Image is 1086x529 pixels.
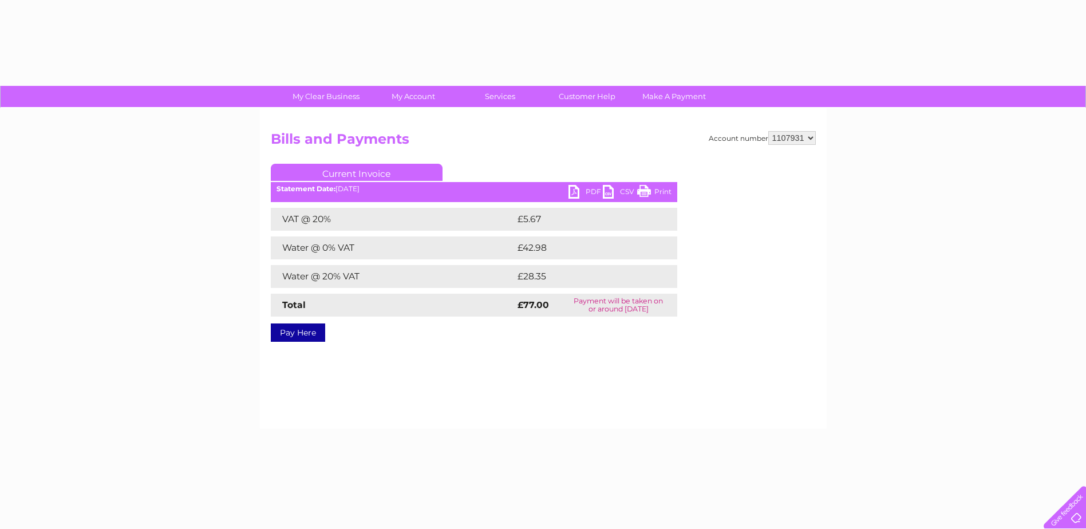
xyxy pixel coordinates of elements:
[271,323,325,342] a: Pay Here
[271,208,515,231] td: VAT @ 20%
[277,184,335,193] b: Statement Date:
[515,208,650,231] td: £5.67
[366,86,460,107] a: My Account
[709,131,816,145] div: Account number
[515,265,654,288] td: £28.35
[282,299,306,310] strong: Total
[568,185,603,202] a: PDF
[515,236,654,259] td: £42.98
[540,86,634,107] a: Customer Help
[271,185,677,193] div: [DATE]
[560,294,677,317] td: Payment will be taken on or around [DATE]
[271,164,443,181] a: Current Invoice
[637,185,672,202] a: Print
[518,299,549,310] strong: £77.00
[279,86,373,107] a: My Clear Business
[271,131,816,153] h2: Bills and Payments
[627,86,721,107] a: Make A Payment
[271,265,515,288] td: Water @ 20% VAT
[453,86,547,107] a: Services
[271,236,515,259] td: Water @ 0% VAT
[603,185,637,202] a: CSV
